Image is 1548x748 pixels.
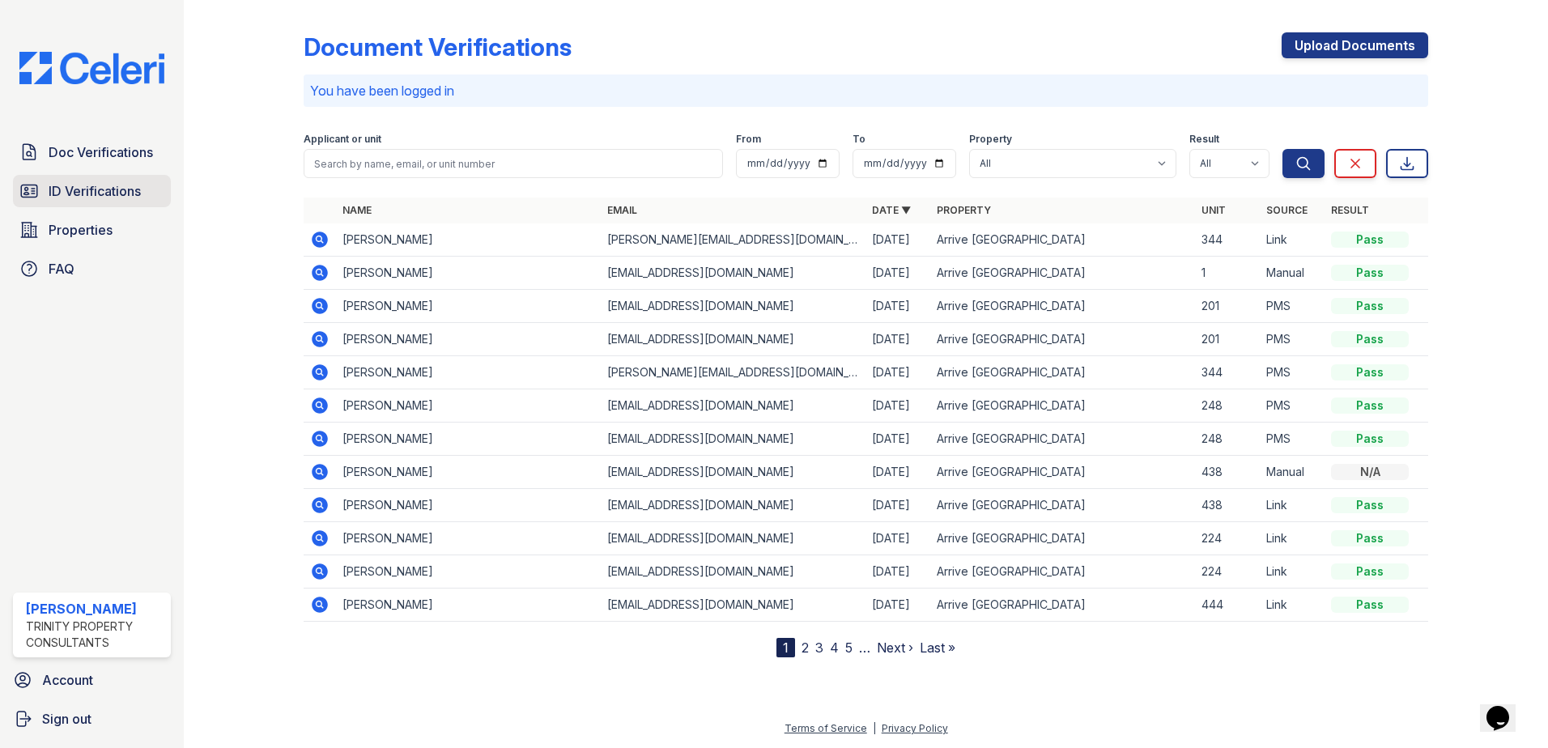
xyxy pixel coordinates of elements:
[1260,389,1325,423] td: PMS
[26,599,164,618] div: [PERSON_NAME]
[1195,489,1260,522] td: 438
[1260,423,1325,456] td: PMS
[930,522,1195,555] td: Arrive [GEOGRAPHIC_DATA]
[1260,555,1325,589] td: Link
[336,389,601,423] td: [PERSON_NAME]
[1331,232,1409,248] div: Pass
[1331,331,1409,347] div: Pass
[1201,204,1226,216] a: Unit
[930,423,1195,456] td: Arrive [GEOGRAPHIC_DATA]
[930,323,1195,356] td: Arrive [GEOGRAPHIC_DATA]
[930,589,1195,622] td: Arrive [GEOGRAPHIC_DATA]
[336,589,601,622] td: [PERSON_NAME]
[601,456,865,489] td: [EMAIL_ADDRESS][DOMAIN_NAME]
[1195,356,1260,389] td: 344
[853,133,865,146] label: To
[601,389,865,423] td: [EMAIL_ADDRESS][DOMAIN_NAME]
[304,149,723,178] input: Search by name, email, or unit number
[865,356,930,389] td: [DATE]
[6,703,177,735] a: Sign out
[859,638,870,657] span: …
[1331,364,1409,380] div: Pass
[1331,597,1409,613] div: Pass
[1266,204,1308,216] a: Source
[1260,323,1325,356] td: PMS
[1331,530,1409,546] div: Pass
[6,664,177,696] a: Account
[872,204,911,216] a: Date ▼
[1331,204,1369,216] a: Result
[1260,456,1325,489] td: Manual
[920,640,955,656] a: Last »
[930,356,1195,389] td: Arrive [GEOGRAPHIC_DATA]
[336,489,601,522] td: [PERSON_NAME]
[930,223,1195,257] td: Arrive [GEOGRAPHIC_DATA]
[873,722,876,734] div: |
[882,722,948,734] a: Privacy Policy
[1260,223,1325,257] td: Link
[1195,323,1260,356] td: 201
[815,640,823,656] a: 3
[1195,456,1260,489] td: 438
[310,81,1422,100] p: You have been logged in
[26,618,164,651] div: Trinity Property Consultants
[336,223,601,257] td: [PERSON_NAME]
[607,204,637,216] a: Email
[969,133,1012,146] label: Property
[1195,522,1260,555] td: 224
[13,175,171,207] a: ID Verifications
[336,555,601,589] td: [PERSON_NAME]
[1260,589,1325,622] td: Link
[1189,133,1219,146] label: Result
[865,423,930,456] td: [DATE]
[42,670,93,690] span: Account
[601,489,865,522] td: [EMAIL_ADDRESS][DOMAIN_NAME]
[336,323,601,356] td: [PERSON_NAME]
[1260,257,1325,290] td: Manual
[336,257,601,290] td: [PERSON_NAME]
[336,290,601,323] td: [PERSON_NAME]
[13,136,171,168] a: Doc Verifications
[601,257,865,290] td: [EMAIL_ADDRESS][DOMAIN_NAME]
[336,423,601,456] td: [PERSON_NAME]
[845,640,853,656] a: 5
[930,389,1195,423] td: Arrive [GEOGRAPHIC_DATA]
[304,32,572,62] div: Document Verifications
[13,214,171,246] a: Properties
[930,290,1195,323] td: Arrive [GEOGRAPHIC_DATA]
[1195,423,1260,456] td: 248
[877,640,913,656] a: Next ›
[1195,389,1260,423] td: 248
[930,456,1195,489] td: Arrive [GEOGRAPHIC_DATA]
[865,589,930,622] td: [DATE]
[1195,223,1260,257] td: 344
[1260,489,1325,522] td: Link
[865,489,930,522] td: [DATE]
[1260,522,1325,555] td: Link
[1195,257,1260,290] td: 1
[1480,683,1532,732] iframe: chat widget
[49,181,141,201] span: ID Verifications
[601,356,865,389] td: [PERSON_NAME][EMAIL_ADDRESS][DOMAIN_NAME]
[1331,397,1409,414] div: Pass
[336,456,601,489] td: [PERSON_NAME]
[930,257,1195,290] td: Arrive [GEOGRAPHIC_DATA]
[1195,555,1260,589] td: 224
[776,638,795,657] div: 1
[601,290,865,323] td: [EMAIL_ADDRESS][DOMAIN_NAME]
[1331,298,1409,314] div: Pass
[802,640,809,656] a: 2
[865,456,930,489] td: [DATE]
[336,356,601,389] td: [PERSON_NAME]
[1331,464,1409,480] div: N/A
[13,253,171,285] a: FAQ
[865,389,930,423] td: [DATE]
[6,52,177,84] img: CE_Logo_Blue-a8612792a0a2168367f1c8372b55b34899dd931a85d93a1a3d3e32e68fde9ad4.png
[1331,563,1409,580] div: Pass
[601,522,865,555] td: [EMAIL_ADDRESS][DOMAIN_NAME]
[937,204,991,216] a: Property
[865,257,930,290] td: [DATE]
[601,323,865,356] td: [EMAIL_ADDRESS][DOMAIN_NAME]
[601,589,865,622] td: [EMAIL_ADDRESS][DOMAIN_NAME]
[785,722,867,734] a: Terms of Service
